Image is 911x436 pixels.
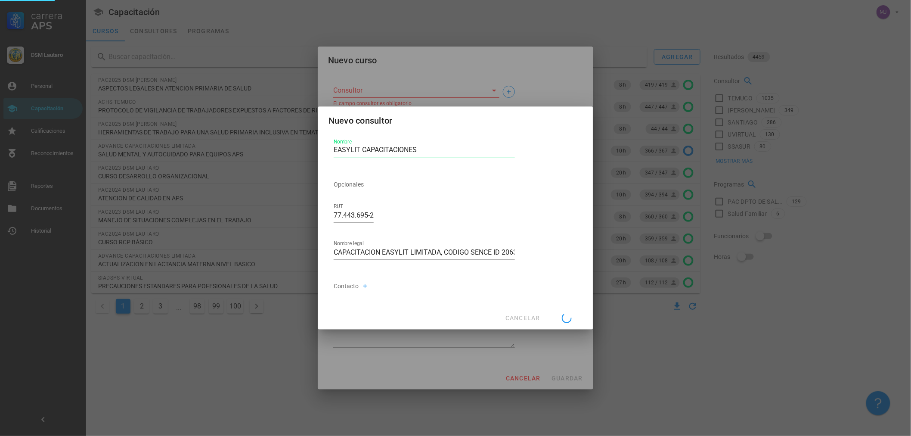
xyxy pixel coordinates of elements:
[334,203,344,210] label: RUT
[334,276,515,296] div: Contacto
[334,139,352,145] label: Nombre
[334,240,364,247] label: Nombre legal
[328,114,393,128] div: Nuevo consultor
[334,174,515,195] div: Opcionales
